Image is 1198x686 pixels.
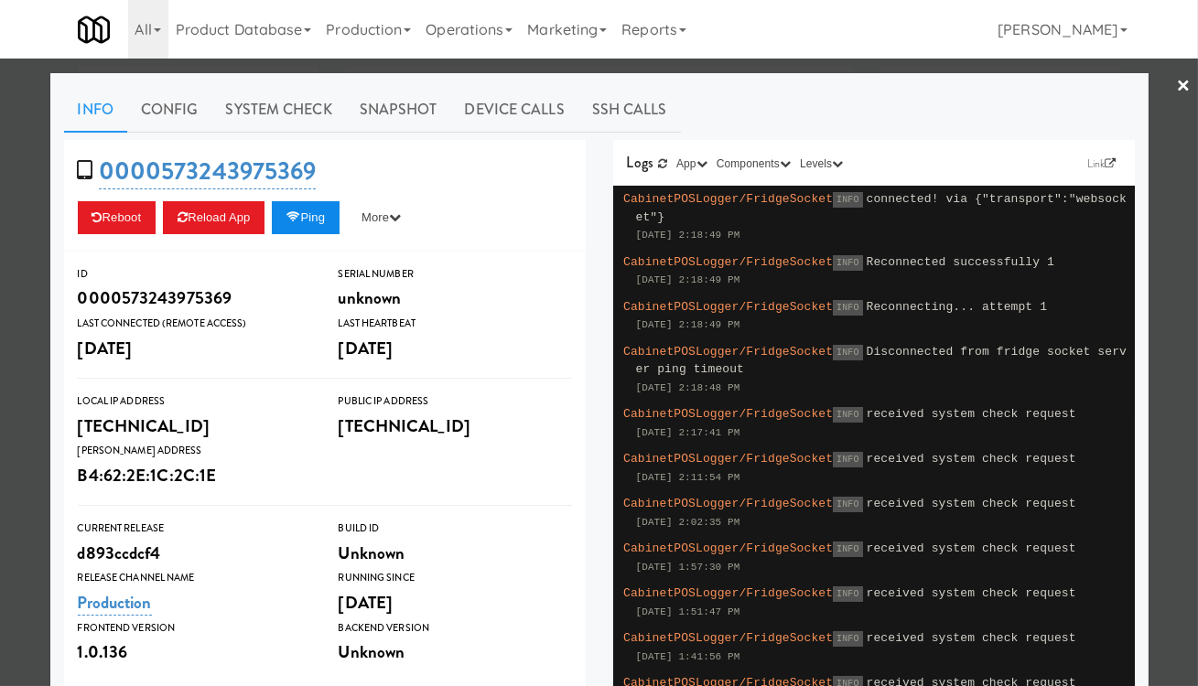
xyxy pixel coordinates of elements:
[339,336,394,360] span: [DATE]
[78,637,311,668] div: 1.0.136
[339,619,572,638] div: Backend Version
[833,586,862,602] span: INFO
[339,538,572,569] div: Unknown
[867,407,1076,421] span: received system check request
[623,407,833,421] span: CabinetPOSLogger/FridgeSocket
[833,255,862,271] span: INFO
[833,192,862,208] span: INFO
[347,201,416,234] button: More
[339,315,572,333] div: Last Heartbeat
[867,300,1048,314] span: Reconnecting... attempt 1
[339,590,394,615] span: [DATE]
[78,619,311,638] div: Frontend Version
[339,411,572,442] div: [TECHNICAL_ID]
[78,14,110,46] img: Micromart
[339,569,572,587] div: Running Since
[339,520,572,538] div: Build Id
[346,87,451,133] a: Snapshot
[636,651,740,662] span: [DATE] 1:41:56 PM
[833,345,862,360] span: INFO
[578,87,681,133] a: SSH Calls
[127,87,212,133] a: Config
[623,541,833,555] span: CabinetPOSLogger/FridgeSocket
[833,631,862,647] span: INFO
[867,586,1076,600] span: received system check request
[636,192,1128,224] span: connected! via {"transport":"websocket"}
[78,392,311,411] div: Local IP Address
[623,452,833,466] span: CabinetPOSLogger/FridgeSocket
[78,283,311,314] div: 0000573243975369
[1176,59,1191,115] a: ×
[78,538,311,569] div: d893ccdcf4
[833,300,862,316] span: INFO
[623,300,833,314] span: CabinetPOSLogger/FridgeSocket
[64,87,127,133] a: Info
[78,336,133,360] span: [DATE]
[339,392,572,411] div: Public IP Address
[795,155,847,173] button: Levels
[833,541,862,557] span: INFO
[712,155,795,173] button: Components
[78,442,311,460] div: [PERSON_NAME] Address
[78,201,156,234] button: Reboot
[339,637,572,668] div: Unknown
[623,586,833,600] span: CabinetPOSLogger/FridgeSocket
[623,631,833,645] span: CabinetPOSLogger/FridgeSocket
[867,497,1076,510] span: received system check request
[78,460,311,491] div: B4:62:2E:1C:2C:1E
[833,452,862,467] span: INFO
[212,87,346,133] a: System Check
[623,192,833,206] span: CabinetPOSLogger/FridgeSocket
[636,472,740,483] span: [DATE] 2:11:54 PM
[636,230,740,241] span: [DATE] 2:18:49 PM
[636,606,740,617] span: [DATE] 1:51:47 PM
[867,255,1054,269] span: Reconnected successfully 1
[78,520,311,538] div: Current Release
[78,569,311,587] div: Release Channel Name
[636,274,740,285] span: [DATE] 2:18:49 PM
[636,427,740,438] span: [DATE] 2:17:41 PM
[636,319,740,330] span: [DATE] 2:18:49 PM
[636,517,740,528] span: [DATE] 2:02:35 PM
[78,590,152,616] a: Production
[833,407,862,423] span: INFO
[99,154,317,189] a: 0000573243975369
[339,283,572,314] div: unknown
[672,155,712,173] button: App
[78,411,311,442] div: [TECHNICAL_ID]
[867,631,1076,645] span: received system check request
[627,152,653,173] span: Logs
[833,497,862,512] span: INFO
[163,201,264,234] button: Reload App
[78,265,311,284] div: ID
[623,345,833,359] span: CabinetPOSLogger/FridgeSocket
[78,315,311,333] div: Last Connected (Remote Access)
[1083,155,1121,173] a: Link
[623,255,833,269] span: CabinetPOSLogger/FridgeSocket
[339,265,572,284] div: Serial Number
[636,382,740,393] span: [DATE] 2:18:48 PM
[867,452,1076,466] span: received system check request
[451,87,578,133] a: Device Calls
[623,497,833,510] span: CabinetPOSLogger/FridgeSocket
[636,562,740,573] span: [DATE] 1:57:30 PM
[636,345,1128,377] span: Disconnected from fridge socket server ping timeout
[867,541,1076,555] span: received system check request
[272,201,340,234] button: Ping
